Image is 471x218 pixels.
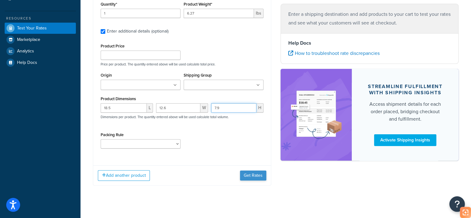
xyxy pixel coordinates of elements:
[5,16,76,21] div: Resources
[374,134,436,146] a: Activate Shipping Insights
[99,115,229,119] p: Dimensions per product. The quantity entered above will be used calculate total volume.
[288,50,380,57] a: How to troubleshoot rate discrepancies
[184,2,212,7] label: Product Weight*
[367,100,444,123] div: Access shipment details for each order placed, bridging checkout and fulfillment.
[5,34,76,45] a: Marketplace
[147,103,153,113] span: L
[5,23,76,34] a: Test Your Rates
[17,49,34,54] span: Analytics
[98,170,150,181] button: Add another product
[17,26,47,31] span: Test Your Rates
[101,73,112,78] label: Origin
[449,196,465,212] button: Open Resource Center
[107,27,168,36] div: Enter additional details (optional)
[101,29,105,34] input: Enter additional details (optional)
[200,103,208,113] span: W
[101,2,117,7] label: Quantity*
[101,9,181,18] input: 0.0
[254,9,264,18] span: lbs
[101,96,136,101] label: Product Dimensions
[101,44,124,48] label: Product Price
[184,9,254,18] input: 0.00
[240,171,266,180] button: Get Rates
[17,37,40,42] span: Marketplace
[256,103,264,113] span: H
[5,57,76,68] a: Help Docs
[99,62,265,66] p: Price per product. The quantity entered above will be used calculate total price.
[288,10,451,27] p: Enter a shipping destination and add products to your cart to test your rates and see what your c...
[288,39,451,47] h4: Help Docs
[5,46,76,57] a: Analytics
[17,60,37,65] span: Help Docs
[367,83,444,96] div: Streamline Fulfillment with Shipping Insights
[101,132,124,137] label: Packing Rule
[184,73,212,78] label: Shipping Group
[290,78,342,151] img: feature-image-si-e24932ea9b9fcd0ff835db86be1ff8d589347e8876e1638d903ea230a36726be.png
